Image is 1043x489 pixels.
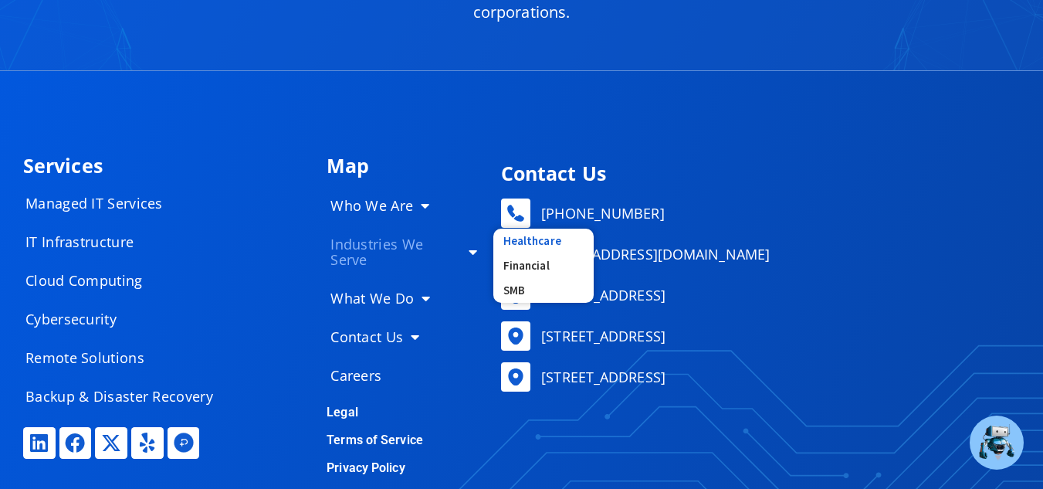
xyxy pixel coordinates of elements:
[10,188,242,219] a: Managed IT Services
[537,284,665,307] span: [STREET_ADDRESS]
[327,156,493,175] h4: Map
[537,243,770,266] span: [EMAIL_ADDRESS][DOMAIN_NAME]
[327,433,423,447] a: Terms of Service
[493,253,594,278] a: Financial
[501,199,1012,228] a: [PHONE_NUMBER]
[501,239,1012,269] a: [EMAIL_ADDRESS][DOMAIN_NAME]
[23,156,311,175] h4: Services
[10,188,242,412] nav: Menu
[315,321,493,352] a: Contact Us
[327,405,358,419] a: Legal
[537,202,664,225] span: [PHONE_NUMBER]
[315,190,493,221] a: Who We Are
[493,229,594,303] ul: Industries We Serve
[537,365,665,389] span: [STREET_ADDRESS]
[10,304,242,334] a: Cybersecurity
[537,324,665,348] span: [STREET_ADDRESS]
[501,362,1012,392] a: [STREET_ADDRESS]
[315,229,493,275] a: Industries We Serve
[315,283,493,314] a: What We Do
[501,280,1012,310] a: [STREET_ADDRESS]
[501,164,1012,183] h4: Contact Us
[10,342,242,373] a: Remote Solutions
[10,265,242,296] a: Cloud Computing
[493,278,594,303] a: SMB
[493,229,594,253] a: Healthcare
[501,321,1012,351] a: [STREET_ADDRESS]
[10,381,242,412] a: Backup & Disaster Recovery
[315,190,493,391] nav: Menu
[315,360,493,391] a: Careers
[327,460,405,475] a: Privacy Policy
[10,226,242,257] a: IT Infrastructure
